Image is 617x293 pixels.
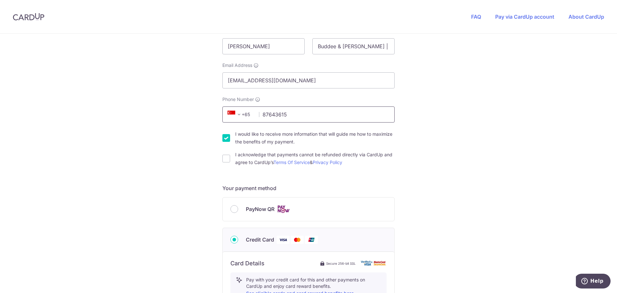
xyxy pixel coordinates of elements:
a: Privacy Policy [313,160,342,165]
img: Visa [277,236,290,244]
input: First name [222,38,305,54]
span: Credit Card [246,236,274,243]
img: card secure [361,261,387,266]
label: I would like to receive more information that will guide me how to maximize the benefits of my pa... [235,130,395,146]
span: +65 [228,111,243,118]
div: Credit Card Visa Mastercard Union Pay [230,236,387,244]
img: Cards logo [277,205,290,213]
span: Phone Number [222,96,254,103]
span: PayNow QR [246,205,274,213]
label: I acknowledge that payments cannot be refunded directly via CardUp and agree to CardUp’s & [235,151,395,166]
span: +65 [226,111,255,118]
div: PayNow QR Cards logo [230,205,387,213]
a: About CardUp [568,14,604,20]
img: CardUp [13,13,44,21]
input: Last name [312,38,395,54]
h5: Your payment method [222,184,395,192]
iframe: Opens a widget where you can find more information [576,274,611,290]
input: Email address [222,72,395,88]
h6: Card Details [230,260,264,267]
a: Terms Of Service [273,160,310,165]
a: FAQ [471,14,481,20]
img: Union Pay [305,236,318,244]
span: Secure 256-bit SSL [326,261,356,266]
img: Mastercard [291,236,304,244]
a: Pay via CardUp account [495,14,554,20]
span: Email Address [222,62,252,69]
